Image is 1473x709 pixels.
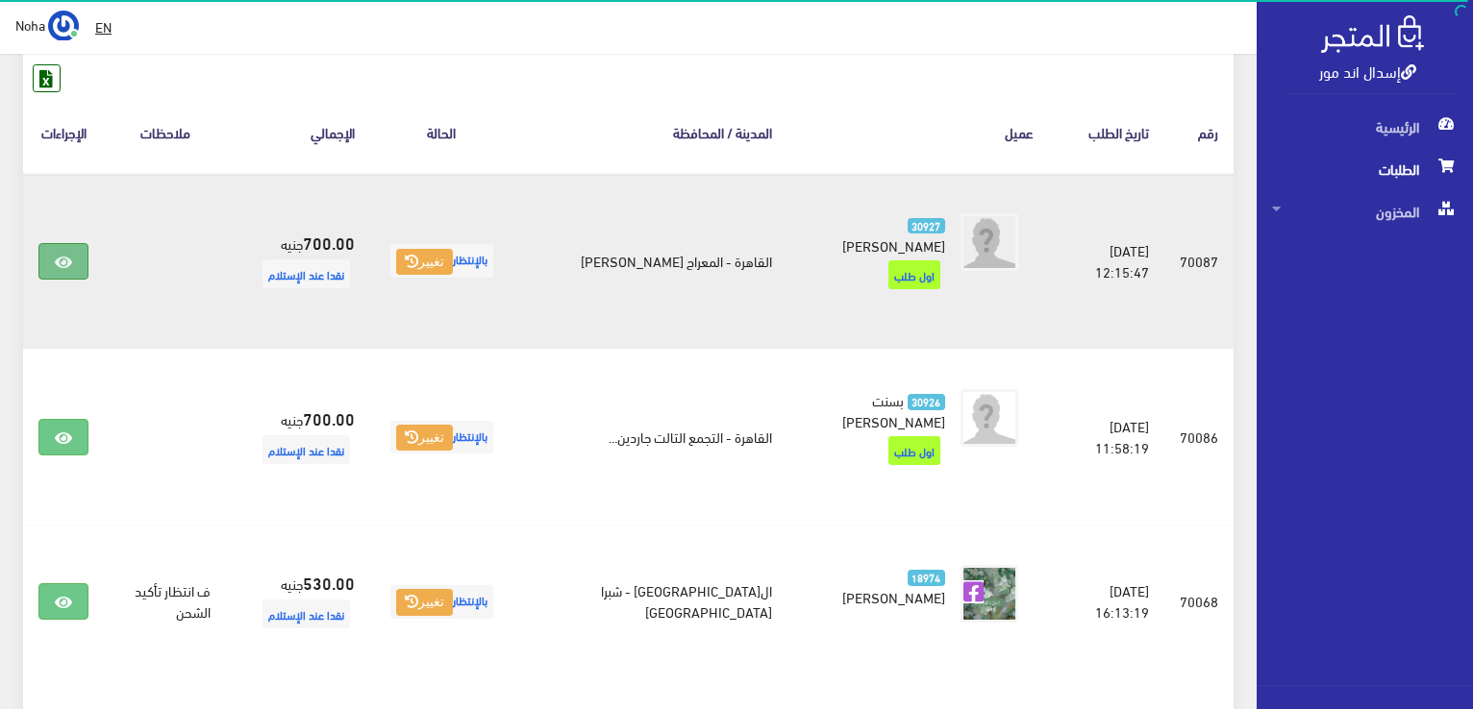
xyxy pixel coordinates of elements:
span: الطلبات [1272,148,1458,190]
td: [DATE] 11:58:19 [1049,349,1165,525]
span: 18974 [908,570,945,586]
span: [PERSON_NAME] [842,583,945,610]
span: بالإنتظار [390,585,493,619]
th: الحالة [370,92,513,172]
th: عميل [787,92,1049,172]
th: ملاحظات [104,92,226,172]
th: الإجراءات [23,92,104,172]
span: نقدا عند الإستلام [262,259,350,288]
a: الرئيسية [1257,106,1473,148]
span: [PERSON_NAME] [842,232,945,258]
span: بالإنتظار [390,421,493,454]
span: نقدا عند الإستلام [262,599,350,628]
button: تغيير [396,425,453,452]
span: اول طلب [888,260,940,289]
strong: 700.00 [303,405,355,430]
td: ف انتظار تأكيد الشحن [104,526,226,678]
th: رقم [1164,92,1234,172]
u: EN [95,14,112,38]
td: القاهرة - المعراج [PERSON_NAME] [513,173,787,350]
th: تاريخ الطلب [1049,92,1165,172]
a: إسدال اند مور [1319,57,1416,85]
td: 70086 [1164,349,1234,525]
img: avatar.png [961,213,1018,271]
td: جنيه [226,349,370,525]
span: Noha [15,12,45,37]
td: جنيه [226,173,370,350]
span: الرئيسية [1272,106,1458,148]
span: اول طلب [888,436,940,465]
td: القاهرة - التجمع التالت جاردين... [513,349,787,525]
button: تغيير [396,589,453,616]
span: نقدا عند الإستلام [262,435,350,464]
a: المخزون [1257,190,1473,232]
td: ال[GEOGRAPHIC_DATA] - شبرا [GEOGRAPHIC_DATA] [513,526,787,678]
button: تغيير [396,249,453,276]
img: avatar.png [961,389,1018,447]
span: بالإنتظار [390,244,493,278]
td: 70068 [1164,526,1234,678]
span: 30926 [908,394,945,410]
td: 70087 [1164,173,1234,350]
img: . [1321,15,1424,53]
a: ... Noha [15,10,79,40]
span: بسنت [PERSON_NAME] [842,386,945,434]
strong: 700.00 [303,230,355,255]
th: اﻹجمالي [226,92,370,172]
a: EN [87,10,119,44]
a: 30926 بسنت [PERSON_NAME] [818,389,945,431]
img: ... [48,11,79,41]
img: picture [961,565,1018,623]
th: المدينة / المحافظة [513,92,787,172]
td: جنيه [226,526,370,678]
a: 30927 [PERSON_NAME] [818,213,945,256]
a: 18974 [PERSON_NAME] [818,565,945,607]
strong: 530.00 [303,570,355,595]
span: 30927 [908,218,945,234]
td: [DATE] 16:13:19 [1049,526,1165,678]
span: المخزون [1272,190,1458,232]
a: الطلبات [1257,148,1473,190]
td: [DATE] 12:15:47 [1049,173,1165,350]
